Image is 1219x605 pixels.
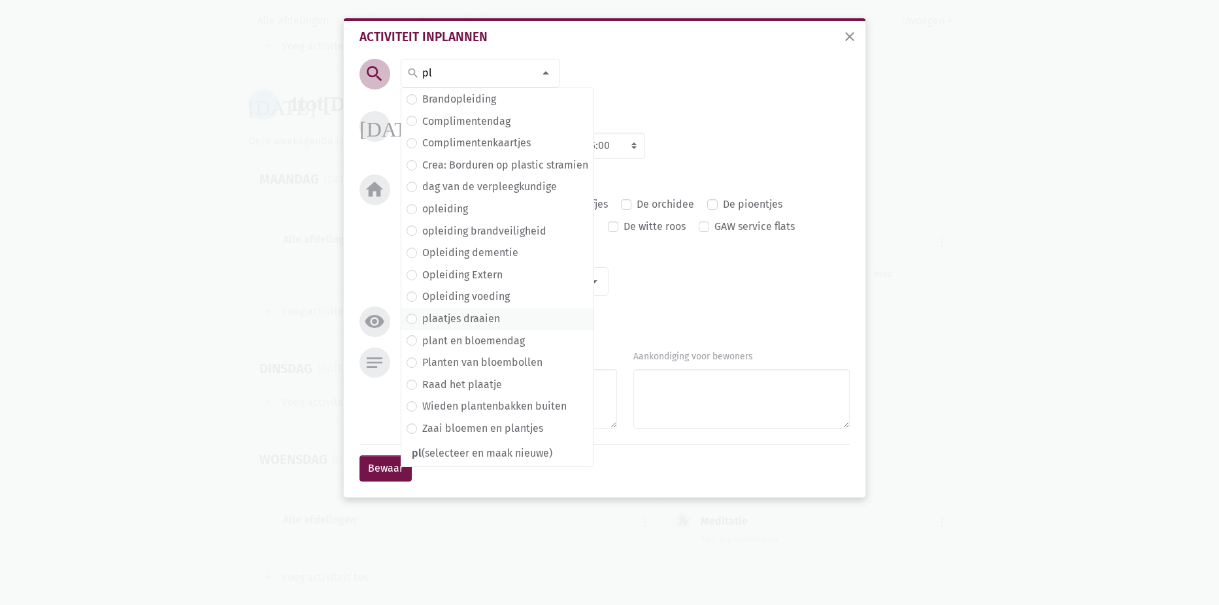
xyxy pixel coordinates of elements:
[401,445,593,462] span: (selecteer en maak nieuwe)
[422,267,503,284] label: Opleiding Extern
[422,244,518,261] label: Opleiding dementie
[364,352,385,373] i: notes
[422,398,567,415] label: Wieden plantenbakken buiten
[422,91,496,108] label: Brandopleiding
[422,157,588,174] label: Crea: Borduren op plastic stramien
[637,196,694,213] label: De orchidee
[422,288,510,305] label: Opleiding voeding
[364,311,385,332] i: visibility
[359,31,850,43] div: Activiteit inplannen
[422,223,546,240] label: opleiding brandveiligheid
[837,24,863,52] button: sluiten
[422,135,531,152] label: Complimentenkaartjes
[422,113,510,130] label: Complimentendag
[422,354,543,371] label: Planten van bloembollen
[422,420,543,437] label: Zaai bloemen en plantjes
[364,63,385,84] i: search
[723,196,782,213] label: De pioentjes
[422,201,468,218] label: opleiding
[633,350,753,364] label: Aankondiging voor bewoners
[422,376,502,393] label: Raad het plaatje
[364,179,385,200] i: home
[714,218,795,235] label: GAW service flats
[842,29,858,44] span: close
[624,218,686,235] label: De witte roos
[412,447,422,459] span: pl
[422,178,557,195] label: dag van de verpleegkundige
[422,333,525,350] label: plant en bloemendag
[359,116,427,137] i: [DATE]
[422,310,500,327] label: plaatjes draaien
[359,455,412,482] button: Bewaar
